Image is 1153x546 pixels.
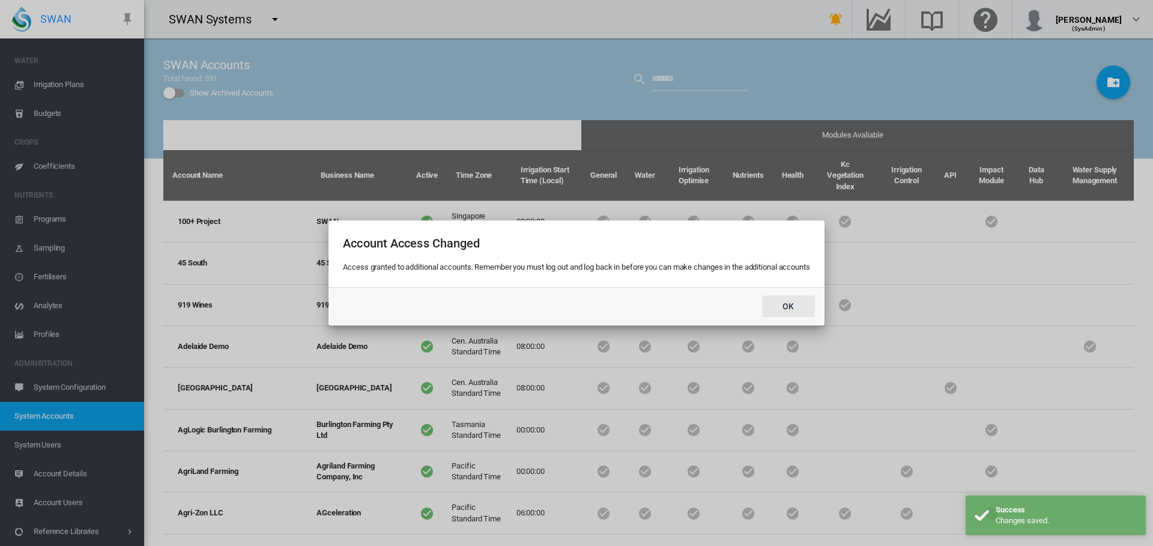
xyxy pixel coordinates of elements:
[996,515,1137,526] div: Changes saved.
[328,220,825,326] md-dialog: Account Access Changed
[343,262,810,273] div: Access granted to additional accounts. Remember you must log out and log back in before you can m...
[343,235,810,252] h2: Account Access Changed
[996,505,1137,515] div: Success
[762,296,815,317] button: OK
